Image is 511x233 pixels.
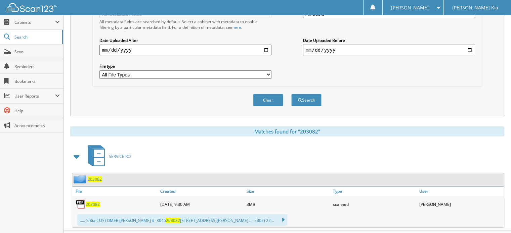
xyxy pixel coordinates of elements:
div: All metadata fields are searched by default. Select a cabinet with metadata to enable filtering b... [99,19,271,30]
span: Search [14,34,59,40]
div: [PERSON_NAME] [418,197,504,211]
button: Clear [253,94,283,106]
span: Help [14,108,60,114]
iframe: Chat Widget [477,201,511,233]
button: Search [291,94,322,106]
div: Matches found for "203082" [70,126,504,136]
a: 203082 [88,176,102,182]
input: start [99,45,271,55]
span: User Reports [14,93,55,99]
span: Scan [14,49,60,55]
span: 203082 [166,218,180,223]
a: Type [331,187,418,196]
a: File [72,187,159,196]
img: scan123-logo-white.svg [7,3,57,12]
div: ..... ’s Kia CUSTOMER [PERSON_NAME] #: 3045 [STREET_ADDRESS][PERSON_NAME] ... : (802) 22... [77,214,287,226]
img: folder2.png [74,175,88,183]
input: end [303,45,475,55]
span: Cabinets [14,19,55,25]
a: 203082 [86,201,100,207]
a: SERVICE RO [84,143,131,170]
span: Bookmarks [14,78,60,84]
a: here [232,24,241,30]
span: Reminders [14,64,60,69]
label: Date Uploaded Before [303,38,475,43]
div: scanned [331,197,418,211]
label: File type [99,63,271,69]
a: Size [245,187,331,196]
label: Date Uploaded After [99,38,271,43]
div: 3MB [245,197,331,211]
span: [PERSON_NAME] Kia [452,6,498,10]
span: SERVICE RO [109,154,131,159]
div: [DATE] 9:30 AM [159,197,245,211]
span: [PERSON_NAME] [391,6,429,10]
a: User [418,187,504,196]
a: Created [159,187,245,196]
img: PDF.png [76,199,86,209]
span: Announcements [14,123,60,128]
